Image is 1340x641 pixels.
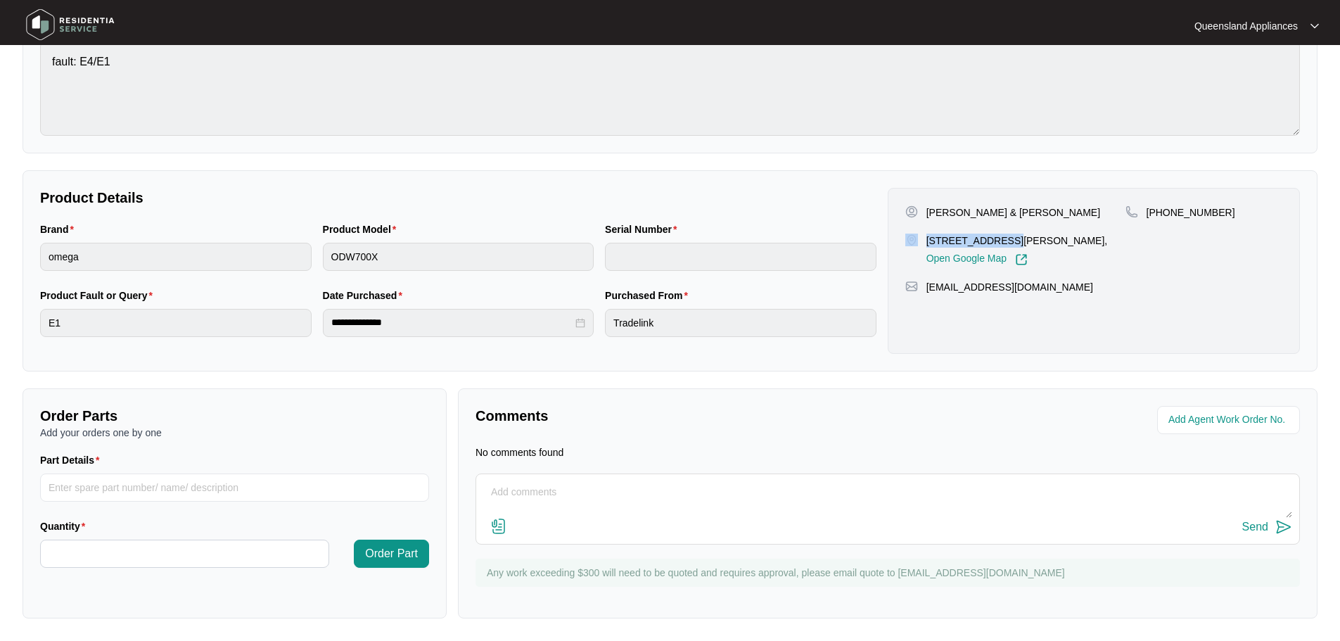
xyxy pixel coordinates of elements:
[926,280,1093,294] p: [EMAIL_ADDRESS][DOMAIN_NAME]
[40,41,1300,136] textarea: fault: E4/E1
[40,309,312,337] input: Product Fault or Query
[905,205,918,218] img: user-pin
[323,288,408,303] label: Date Purchased
[40,426,429,440] p: Add your orders one by one
[40,406,429,426] p: Order Parts
[1275,519,1292,535] img: send-icon.svg
[1125,205,1138,218] img: map-pin
[1194,19,1298,33] p: Queensland Appliances
[323,222,402,236] label: Product Model
[926,253,1028,266] a: Open Google Map
[605,243,876,271] input: Serial Number
[1242,521,1268,533] div: Send
[926,205,1100,220] p: [PERSON_NAME] & [PERSON_NAME]
[1168,412,1291,429] input: Add Agent Work Order No.
[40,453,106,467] label: Part Details
[1147,205,1235,220] p: [PHONE_NUMBER]
[490,518,507,535] img: file-attachment-doc.svg
[40,222,79,236] label: Brand
[40,288,158,303] label: Product Fault or Query
[1015,253,1028,266] img: Link-External
[365,545,418,562] span: Order Part
[21,4,120,46] img: residentia service logo
[1310,23,1319,30] img: dropdown arrow
[487,566,1293,580] p: Any work exceeding $300 will need to be quoted and requires approval, please email quote to [EMAI...
[476,445,563,459] p: No comments found
[905,280,918,293] img: map-pin
[331,315,573,330] input: Date Purchased
[323,243,594,271] input: Product Model
[40,188,876,208] p: Product Details
[1242,518,1292,537] button: Send
[605,309,876,337] input: Purchased From
[605,222,682,236] label: Serial Number
[926,234,1108,248] p: [STREET_ADDRESS][PERSON_NAME],
[476,406,878,426] p: Comments
[905,234,918,246] img: map-pin
[40,474,429,502] input: Part Details
[354,540,429,568] button: Order Part
[605,288,694,303] label: Purchased From
[40,243,312,271] input: Brand
[41,540,328,567] input: Quantity
[40,519,91,533] label: Quantity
